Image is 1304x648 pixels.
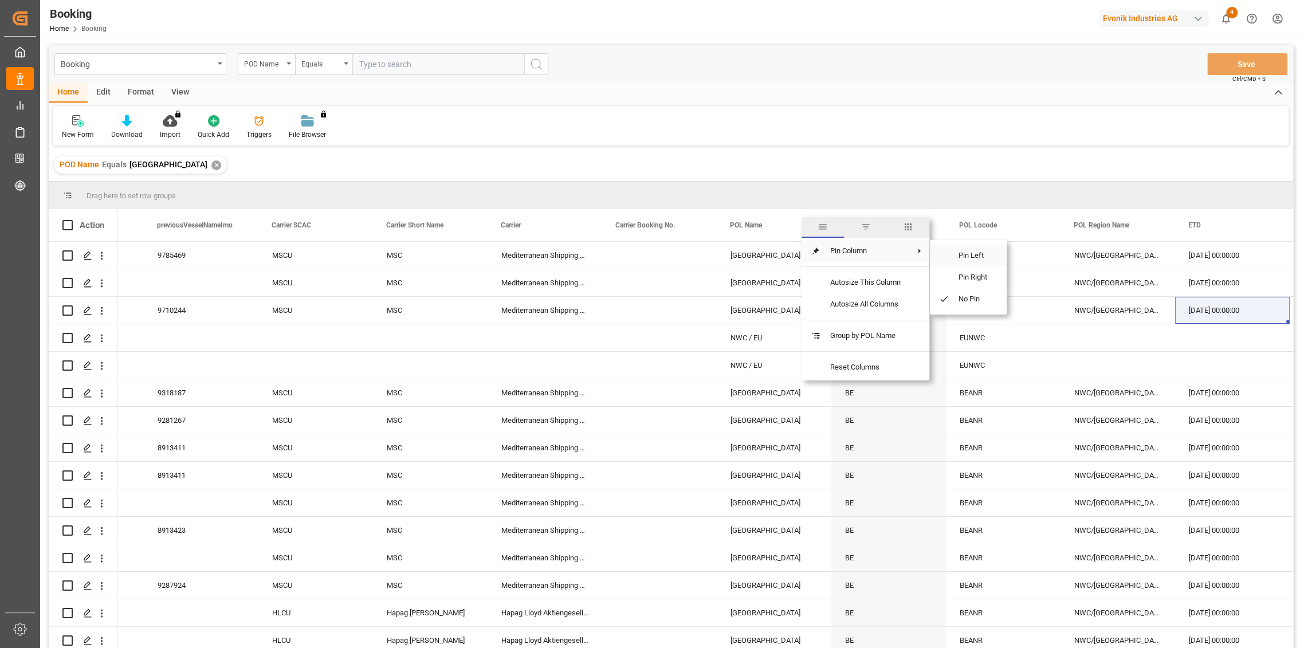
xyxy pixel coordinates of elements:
div: BE [831,572,946,599]
div: Mediterranean Shipping Company [488,379,602,406]
div: Mediterranean Shipping Company [488,544,602,571]
button: show 4 new notifications [1213,6,1239,32]
div: [GEOGRAPHIC_DATA] [717,489,831,516]
div: Press SPACE to select this row. [49,462,117,489]
span: Autosize All Columns [821,293,910,315]
div: Format [119,83,163,103]
div: Press SPACE to select this row. [49,434,117,462]
div: [GEOGRAPHIC_DATA] [717,544,831,571]
div: Mediterranean Shipping Company [488,572,602,599]
div: Mediterranean Shipping Company [488,407,602,434]
div: Press SPACE to select this row. [49,269,117,297]
span: general [802,217,844,238]
div: EUNWC [946,352,1061,379]
div: NWC/[GEOGRAPHIC_DATA] [GEOGRAPHIC_DATA] / [GEOGRAPHIC_DATA] [1061,462,1175,489]
div: Mediterranean Shipping Company [488,489,602,516]
span: columns [887,217,929,238]
div: MSCU [258,379,373,406]
div: [DATE] 00:00:00 [1175,462,1290,489]
div: NWC/[GEOGRAPHIC_DATA] [GEOGRAPHIC_DATA] / [GEOGRAPHIC_DATA] [1061,297,1175,324]
span: 4 [1226,7,1238,18]
div: BEANR [946,489,1061,516]
div: NWC / EU [717,352,831,379]
div: MSCU [258,572,373,599]
div: Hapag [PERSON_NAME] [373,599,488,626]
div: Press SPACE to select this row. [49,297,117,324]
div: Press SPACE to select this row. [49,379,117,407]
div: Download [111,129,143,140]
div: BEANR [946,572,1061,599]
div: [GEOGRAPHIC_DATA] [717,572,831,599]
div: [DATE] 00:00:00 [1175,407,1290,434]
div: BE [831,379,946,406]
div: NWC/[GEOGRAPHIC_DATA] [GEOGRAPHIC_DATA] / [GEOGRAPHIC_DATA] [1061,407,1175,434]
div: Press SPACE to select this row. [49,324,117,352]
div: Press SPACE to select this row. [49,489,117,517]
button: Evonik Industries AG [1098,7,1213,29]
div: [GEOGRAPHIC_DATA] [717,297,831,324]
div: BE [831,434,946,461]
div: 9281267 [144,407,258,434]
div: MSC [373,462,488,489]
div: 9287924 [144,572,258,599]
span: Group by POL Name [821,325,910,347]
div: BEANR [946,599,1061,626]
span: filter [844,217,886,238]
div: NWC/[GEOGRAPHIC_DATA] [GEOGRAPHIC_DATA] / [GEOGRAPHIC_DATA] [1061,269,1175,296]
div: [GEOGRAPHIC_DATA] [717,379,831,406]
div: Mediterranean Shipping Company [488,269,602,296]
a: Home [50,25,69,33]
div: MSC [373,544,488,571]
div: [DATE] 00:00:00 [1175,544,1290,571]
div: BEANR [946,517,1061,544]
div: [GEOGRAPHIC_DATA] [717,407,831,434]
div: Press SPACE to select this row. [49,572,117,599]
div: Booking [61,56,214,70]
span: Reset Columns [821,356,910,378]
div: Press SPACE to select this row. [49,599,117,627]
div: [DATE] 00:00:00 [1175,297,1290,324]
div: BEANR [946,462,1061,489]
div: BE [831,489,946,516]
div: MSCU [258,297,373,324]
div: NWC/[GEOGRAPHIC_DATA] [GEOGRAPHIC_DATA] / [GEOGRAPHIC_DATA] [1061,242,1175,269]
div: BE [831,544,946,571]
button: open menu [295,53,352,75]
div: Press SPACE to select this row. [49,544,117,572]
div: MSC [373,517,488,544]
div: Mediterranean Shipping Company [488,517,602,544]
div: Quick Add [198,129,229,140]
span: Carrier [501,221,521,229]
div: [DATE] 00:00:00 [1175,572,1290,599]
div: [GEOGRAPHIC_DATA] [717,434,831,461]
div: [GEOGRAPHIC_DATA] [717,269,831,296]
span: Pin Right [949,266,997,288]
div: BE [831,407,946,434]
div: [DATE] 00:00:00 [1175,489,1290,516]
div: Mediterranean Shipping Company [488,462,602,489]
span: POL Name [730,221,762,229]
div: View [163,83,198,103]
div: BEANR [946,407,1061,434]
div: [DATE] 00:00:00 [1175,269,1290,296]
div: [GEOGRAPHIC_DATA] [717,517,831,544]
div: Triggers [246,129,272,140]
div: MSC [373,489,488,516]
div: MSCU [258,489,373,516]
button: search button [524,53,548,75]
div: [DATE] 00:00:00 [1175,379,1290,406]
div: Edit [88,83,119,103]
div: MSC [373,379,488,406]
div: HLCU [258,599,373,626]
div: Home [49,83,88,103]
div: MSCU [258,517,373,544]
div: MSC [373,269,488,296]
div: [GEOGRAPHIC_DATA] [717,242,831,269]
button: open menu [54,53,226,75]
button: Help Center [1239,6,1264,32]
input: Type to search [352,53,524,75]
div: 9710244 [144,297,258,324]
div: MSCU [258,269,373,296]
div: 8913411 [144,462,258,489]
div: [DATE] 00:00:00 [1175,517,1290,544]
